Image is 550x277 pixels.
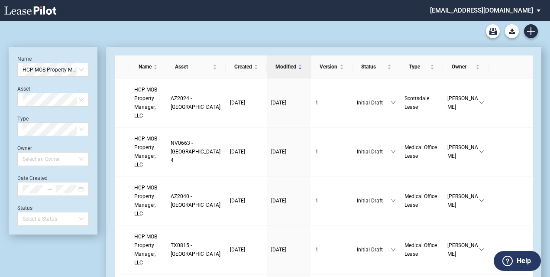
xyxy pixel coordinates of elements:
a: AZ2040 - [GEOGRAPHIC_DATA] [171,192,221,209]
a: [DATE] [230,147,262,156]
a: Create new document [524,24,538,38]
span: [PERSON_NAME] [447,192,479,209]
span: Initial Draft [357,245,391,254]
th: Status [353,55,400,78]
a: TX0815 - [GEOGRAPHIC_DATA] [171,241,221,258]
label: Name [17,56,32,62]
span: [DATE] [230,247,245,253]
span: swap-right [47,186,53,192]
span: HCP MOB Property Manager, LLC [134,185,157,217]
span: 1 [315,198,318,204]
a: AZ2024 - [GEOGRAPHIC_DATA] [171,94,221,111]
span: Type [409,62,428,71]
span: Created [234,62,252,71]
span: NV0663 - Sunrise Medical Tower 4 [171,140,220,163]
md-menu: Download Blank Form List [502,24,521,38]
span: down [479,149,484,154]
span: 1 [315,100,318,106]
span: Owner [452,62,473,71]
label: Asset [17,86,30,92]
span: [PERSON_NAME] [447,241,479,258]
span: [DATE] [230,100,245,106]
label: Help [517,255,531,267]
a: Medical Office Lease [404,241,439,258]
a: Medical Office Lease [404,192,439,209]
span: AZ2024 - Grayhawk Medical Plaza [171,95,220,110]
span: 1 [315,247,318,253]
span: Medical Office Lease [404,193,437,208]
a: [DATE] [230,98,262,107]
span: [DATE] [230,198,245,204]
span: Initial Draft [357,196,391,205]
span: Version [320,62,338,71]
label: Owner [17,145,32,151]
span: Scottsdale Lease [404,95,429,110]
span: down [479,100,484,105]
a: [DATE] [230,245,262,254]
a: Scottsdale Lease [404,94,439,111]
span: [DATE] [271,198,286,204]
a: [DATE] [271,245,307,254]
th: Owner [443,55,488,78]
span: [DATE] [271,149,286,155]
a: 1 [315,196,349,205]
span: TX0815 - Remington Oaks [171,242,220,257]
span: [DATE] [230,149,245,155]
a: 1 [315,98,349,107]
span: HCP MOB Property Manager, LLC [134,136,157,168]
span: HCP MOB Property Manager, LLC [134,87,157,119]
span: 1 [315,149,318,155]
span: down [391,100,396,105]
span: down [479,198,484,203]
th: Modified [267,55,311,78]
span: [PERSON_NAME] [447,143,479,160]
span: Asset [175,62,211,71]
label: Date Created [17,175,48,181]
label: Status [17,205,32,211]
th: Asset [166,55,226,78]
a: 1 [315,245,349,254]
th: Version [311,55,353,78]
span: Initial Draft [357,98,391,107]
a: [DATE] [271,147,307,156]
a: [DATE] [271,196,307,205]
button: Help [494,251,541,271]
span: down [391,149,396,154]
th: Type [400,55,443,78]
a: NV0663 - [GEOGRAPHIC_DATA] 4 [171,139,221,165]
span: HCP MOB Property Manager, LLC [23,63,84,76]
label: Type [17,116,29,122]
span: [PERSON_NAME] [447,94,479,111]
a: [DATE] [271,98,307,107]
span: to [47,186,53,192]
span: Modified [275,62,296,71]
button: Download Blank Form [505,24,519,38]
span: down [391,198,396,203]
span: Status [361,62,385,71]
span: Medical Office Lease [404,144,437,159]
a: 1 [315,147,349,156]
th: Created [226,55,267,78]
span: HCP MOB Property Manager, LLC [134,234,157,266]
a: Archive [486,24,500,38]
span: Initial Draft [357,147,391,156]
span: Name [139,62,152,71]
span: [DATE] [271,100,286,106]
span: down [391,247,396,252]
a: [DATE] [230,196,262,205]
span: down [479,247,484,252]
span: AZ2040 - East Mesa [171,193,220,208]
a: HCP MOB Property Manager, LLC [134,183,162,218]
th: Name [130,55,166,78]
a: HCP MOB Property Manager, LLC [134,134,162,169]
span: Medical Office Lease [404,242,437,257]
a: Medical Office Lease [404,143,439,160]
span: [DATE] [271,247,286,253]
a: HCP MOB Property Manager, LLC [134,85,162,120]
a: HCP MOB Property Manager, LLC [134,232,162,267]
